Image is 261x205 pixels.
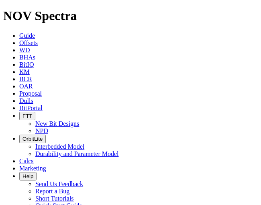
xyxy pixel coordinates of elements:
a: New Bit Designs [35,120,79,127]
a: BitIQ [19,61,34,68]
a: BCR [19,76,32,82]
a: Dulls [19,97,33,104]
a: OAR [19,83,33,90]
a: Guide [19,32,35,39]
button: Help [19,172,37,180]
button: FTT [19,112,35,120]
span: FTT [22,113,32,119]
a: BHAs [19,54,35,61]
a: Calcs [19,158,34,164]
a: Marketing [19,165,46,172]
a: NPD [35,127,48,134]
a: Interbedded Model [35,143,84,150]
h1: NOV Spectra [3,8,258,23]
a: WD [19,47,30,53]
a: Offsets [19,39,38,46]
span: OrbitLite [22,136,43,142]
a: Send Us Feedback [35,180,83,187]
span: Help [22,173,33,179]
a: BitPortal [19,105,43,111]
a: Report a Bug [35,188,69,195]
a: Proposal [19,90,42,97]
a: KM [19,68,30,75]
a: Durability and Parameter Model [35,150,119,157]
button: OrbitLite [19,135,46,143]
a: Short Tutorials [35,195,74,202]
